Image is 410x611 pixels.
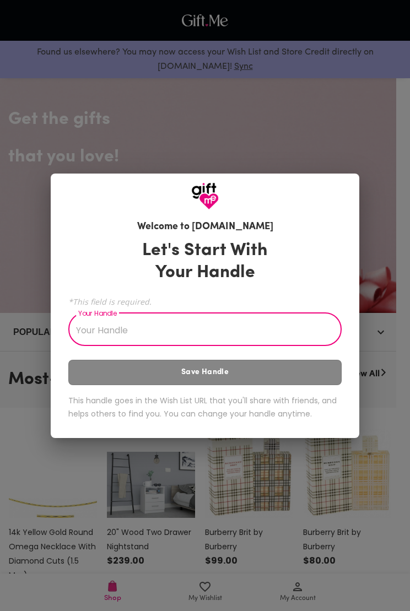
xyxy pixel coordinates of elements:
[137,220,273,235] h6: Welcome to [DOMAIN_NAME]
[191,182,219,210] img: GiftMe Logo
[68,315,330,346] input: Your Handle
[68,296,342,307] span: *This field is required.
[68,394,342,421] h6: This handle goes in the Wish List URL that you'll share with friends, and helps others to find yo...
[128,240,282,284] h3: Let's Start With Your Handle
